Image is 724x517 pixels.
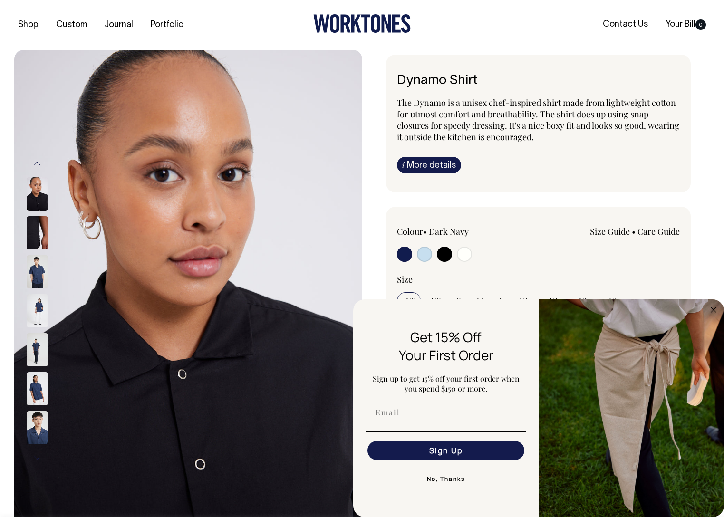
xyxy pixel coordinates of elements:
[476,295,484,306] span: M
[452,292,466,309] input: S
[695,19,706,30] span: 0
[373,373,520,393] span: Sign up to get 15% off your first order when you spend $150 or more.
[14,17,42,33] a: Shop
[27,216,48,249] img: black
[397,157,461,173] a: iMore details
[147,17,187,33] a: Portfolio
[662,17,710,32] a: Your Bill0
[402,160,405,170] span: i
[27,411,48,444] img: dark-navy
[366,469,526,488] button: No, Thanks
[410,328,482,346] span: Get 15% Off
[30,153,44,174] button: Previous
[590,226,630,237] a: Size Guide
[632,226,636,237] span: •
[431,295,441,306] span: XS
[397,274,680,285] div: Size
[599,17,652,32] a: Contact Us
[637,226,680,237] a: Care Guide
[426,292,446,309] input: XS
[353,299,724,517] div: FLYOUT Form
[575,295,589,306] span: 3XL
[399,346,493,364] span: Your First Order
[423,226,427,237] span: •
[52,17,91,33] a: Custom
[27,333,48,366] img: dark-navy
[605,295,619,306] span: 4XL
[27,372,48,405] img: dark-navy
[397,226,510,237] div: Colour
[27,294,48,327] img: dark-navy
[397,292,421,309] input: 2XS
[402,295,416,306] span: 2XS
[367,403,524,422] input: Email
[30,447,44,469] button: Next
[456,295,461,306] span: S
[27,177,48,211] img: black
[429,226,469,237] label: Dark Navy
[708,304,719,316] button: Close dialog
[499,295,504,306] span: L
[472,292,489,309] input: M
[539,299,724,517] img: 5e34ad8f-4f05-4173-92a8-ea475ee49ac9.jpeg
[600,292,624,309] input: 4XL
[520,295,530,306] span: XL
[494,292,509,309] input: L
[570,292,594,309] input: 3XL
[397,74,680,88] h6: Dynamo Shirt
[541,292,565,309] input: 2XL
[545,295,560,306] span: 2XL
[397,97,679,143] span: The Dynamo is a unisex chef-inspired shirt made from lightweight cotton for utmost comfort and br...
[27,255,48,288] img: dark-navy
[367,441,524,460] button: Sign Up
[515,292,535,309] input: XL
[101,17,137,33] a: Journal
